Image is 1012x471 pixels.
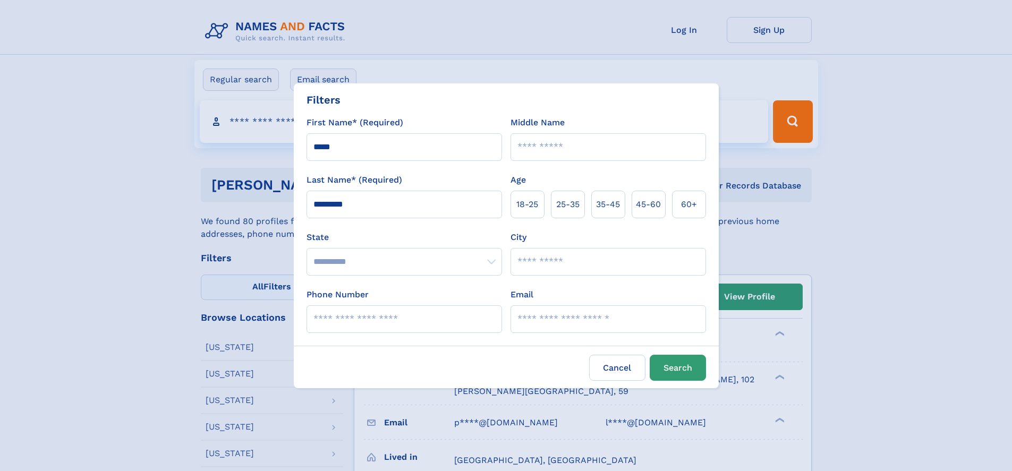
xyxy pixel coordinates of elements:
[307,116,403,129] label: First Name* (Required)
[511,174,526,186] label: Age
[307,288,369,301] label: Phone Number
[589,355,645,381] label: Cancel
[556,198,580,211] span: 25‑35
[511,231,526,244] label: City
[511,288,533,301] label: Email
[636,198,661,211] span: 45‑60
[307,92,341,108] div: Filters
[516,198,538,211] span: 18‑25
[307,231,502,244] label: State
[650,355,706,381] button: Search
[681,198,697,211] span: 60+
[596,198,620,211] span: 35‑45
[511,116,565,129] label: Middle Name
[307,174,402,186] label: Last Name* (Required)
